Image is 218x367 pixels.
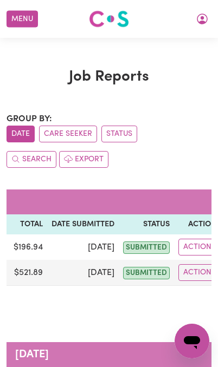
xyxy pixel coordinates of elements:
[47,260,119,286] td: [DATE]
[9,260,47,286] td: $ 521.89
[47,214,119,235] th: Date Submitted
[123,241,170,254] span: submitted
[7,151,56,168] button: Search
[101,126,137,142] button: sort invoices by paid status
[123,267,170,279] span: submitted
[59,151,108,168] button: Export
[175,324,209,358] iframe: Button to launch messaging window
[191,10,214,28] button: My Account
[89,9,129,29] img: Careseekers logo
[89,6,129,31] a: Careseekers logo
[9,234,47,260] td: $ 196.94
[9,214,47,235] th: Total
[7,11,38,28] button: Menu
[7,68,211,87] h1: Job Reports
[7,115,52,123] span: Group by:
[7,126,35,142] button: sort invoices by date
[47,234,119,260] td: [DATE]
[39,126,97,142] button: sort invoices by care seeker
[119,214,174,235] th: Status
